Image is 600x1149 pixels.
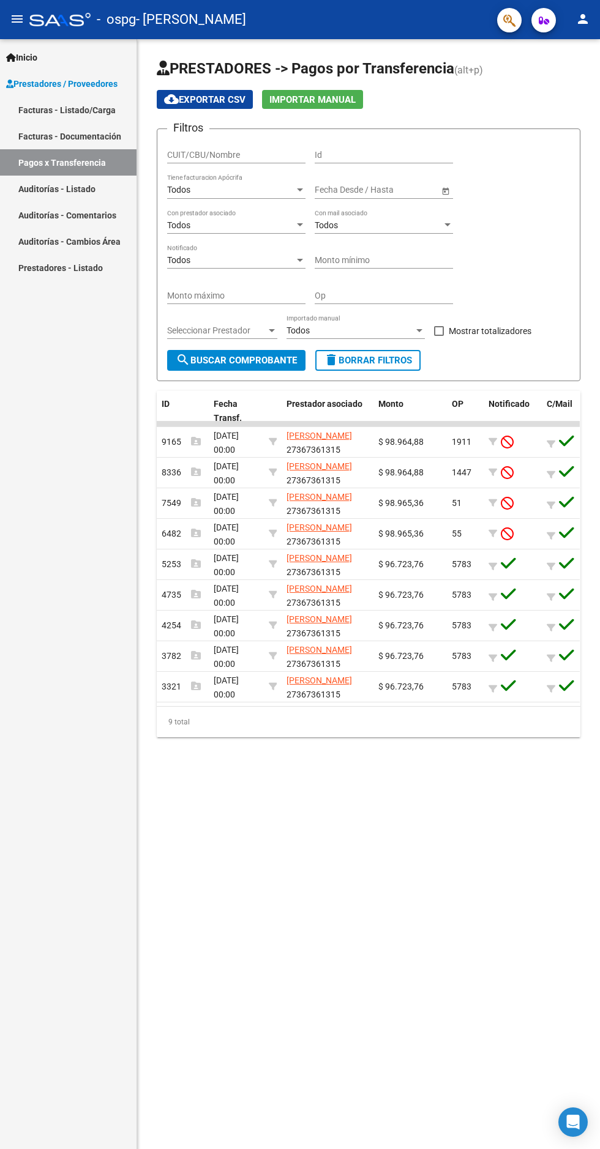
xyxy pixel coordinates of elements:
[449,324,531,338] span: Mostrar totalizadores
[378,467,424,477] span: $ 98.964,88
[315,185,359,195] input: Fecha inicio
[452,498,462,508] span: 51
[576,12,590,26] mat-icon: person
[214,492,239,516] span: [DATE] 00:00
[452,399,463,409] span: OP
[214,553,239,577] span: [DATE] 00:00
[287,553,352,563] span: [PERSON_NAME]
[287,431,352,455] span: 27367361315
[378,590,424,600] span: $ 96.723,76
[167,220,190,230] span: Todos
[214,461,239,485] span: [DATE] 00:00
[489,399,530,409] span: Notificado
[287,522,352,546] span: 27367361315
[157,60,454,77] span: PRESTADORES -> Pagos por Transferencia
[454,64,483,76] span: (alt+p)
[452,559,471,569] span: 5783
[287,645,352,655] span: [PERSON_NAME]
[287,675,352,699] span: 27367361315
[157,391,209,431] datatable-header-cell: ID
[484,391,542,431] datatable-header-cell: Notificado
[214,399,242,423] span: Fecha Transf.
[452,590,471,600] span: 5783
[167,255,190,265] span: Todos
[214,431,239,455] span: [DATE] 00:00
[209,391,264,431] datatable-header-cell: Fecha Transf.
[162,399,170,409] span: ID
[214,614,239,638] span: [DATE] 00:00
[287,492,352,516] span: 27367361315
[176,352,190,367] mat-icon: search
[167,119,209,136] h3: Filtros
[287,584,352,608] span: 27367361315
[287,614,352,638] span: 27367361315
[162,559,201,569] span: 5253
[167,350,306,371] button: Buscar Comprobante
[287,614,352,624] span: [PERSON_NAME]
[214,645,239,669] span: [DATE] 00:00
[287,492,352,502] span: [PERSON_NAME]
[370,185,430,195] input: Fecha fin
[452,620,471,630] span: 5783
[162,498,201,508] span: 7549
[378,620,424,630] span: $ 96.723,76
[269,94,356,105] span: Importar Manual
[452,437,471,447] span: 1911
[214,675,239,699] span: [DATE] 00:00
[447,391,484,431] datatable-header-cell: OP
[287,584,352,593] span: [PERSON_NAME]
[315,220,338,230] span: Todos
[452,651,471,661] span: 5783
[547,399,572,409] span: C/Mail
[287,522,352,532] span: [PERSON_NAME]
[287,431,352,441] span: [PERSON_NAME]
[287,325,310,335] span: Todos
[162,651,201,661] span: 3782
[287,645,352,669] span: 27367361315
[6,51,37,64] span: Inicio
[162,437,201,447] span: 9165
[162,590,201,600] span: 4735
[378,529,424,538] span: $ 98.965,36
[378,498,424,508] span: $ 98.965,36
[162,467,201,477] span: 8336
[287,461,352,471] span: [PERSON_NAME]
[176,355,297,366] span: Buscar Comprobante
[10,12,24,26] mat-icon: menu
[452,467,471,477] span: 1447
[157,90,253,109] button: Exportar CSV
[452,529,462,538] span: 55
[315,350,421,371] button: Borrar Filtros
[287,675,352,685] span: [PERSON_NAME]
[378,437,424,447] span: $ 98.964,88
[167,325,266,336] span: Seleccionar Prestador
[373,391,447,431] datatable-header-cell: Monto
[287,553,352,577] span: 27367361315
[378,651,424,661] span: $ 96.723,76
[214,522,239,546] span: [DATE] 00:00
[282,391,373,431] datatable-header-cell: Prestador asociado
[97,6,136,33] span: - ospg
[157,707,580,737] div: 9 total
[262,90,363,109] button: Importar Manual
[542,391,600,431] datatable-header-cell: C/Mail
[558,1107,588,1137] div: Open Intercom Messenger
[136,6,246,33] span: - [PERSON_NAME]
[162,682,201,691] span: 3321
[214,584,239,608] span: [DATE] 00:00
[6,77,118,91] span: Prestadores / Proveedores
[162,529,201,538] span: 6482
[378,559,424,569] span: $ 96.723,76
[287,399,362,409] span: Prestador asociado
[452,682,471,691] span: 5783
[167,185,190,195] span: Todos
[162,620,201,630] span: 4254
[324,352,339,367] mat-icon: delete
[164,92,179,106] mat-icon: cloud_download
[287,461,352,485] span: 27367361315
[378,399,403,409] span: Monto
[164,94,246,105] span: Exportar CSV
[378,682,424,691] span: $ 96.723,76
[324,355,412,366] span: Borrar Filtros
[439,184,452,197] button: Open calendar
